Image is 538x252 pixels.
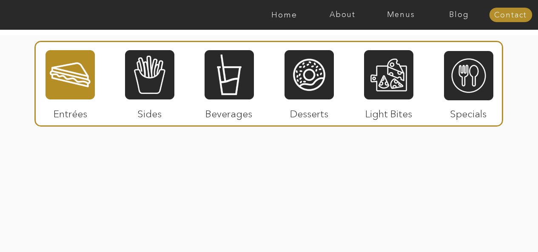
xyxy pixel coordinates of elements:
[201,99,257,124] p: Beverages
[313,11,372,19] a: About
[440,99,497,124] p: Specials
[489,11,532,20] a: Contact
[361,99,417,124] p: Light Bites
[281,99,338,124] p: Desserts
[255,11,313,19] a: Home
[430,11,488,19] a: Blog
[372,11,430,19] a: Menus
[121,99,178,124] p: Sides
[453,210,538,252] iframe: podium webchat widget bubble
[42,99,99,124] p: Entrées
